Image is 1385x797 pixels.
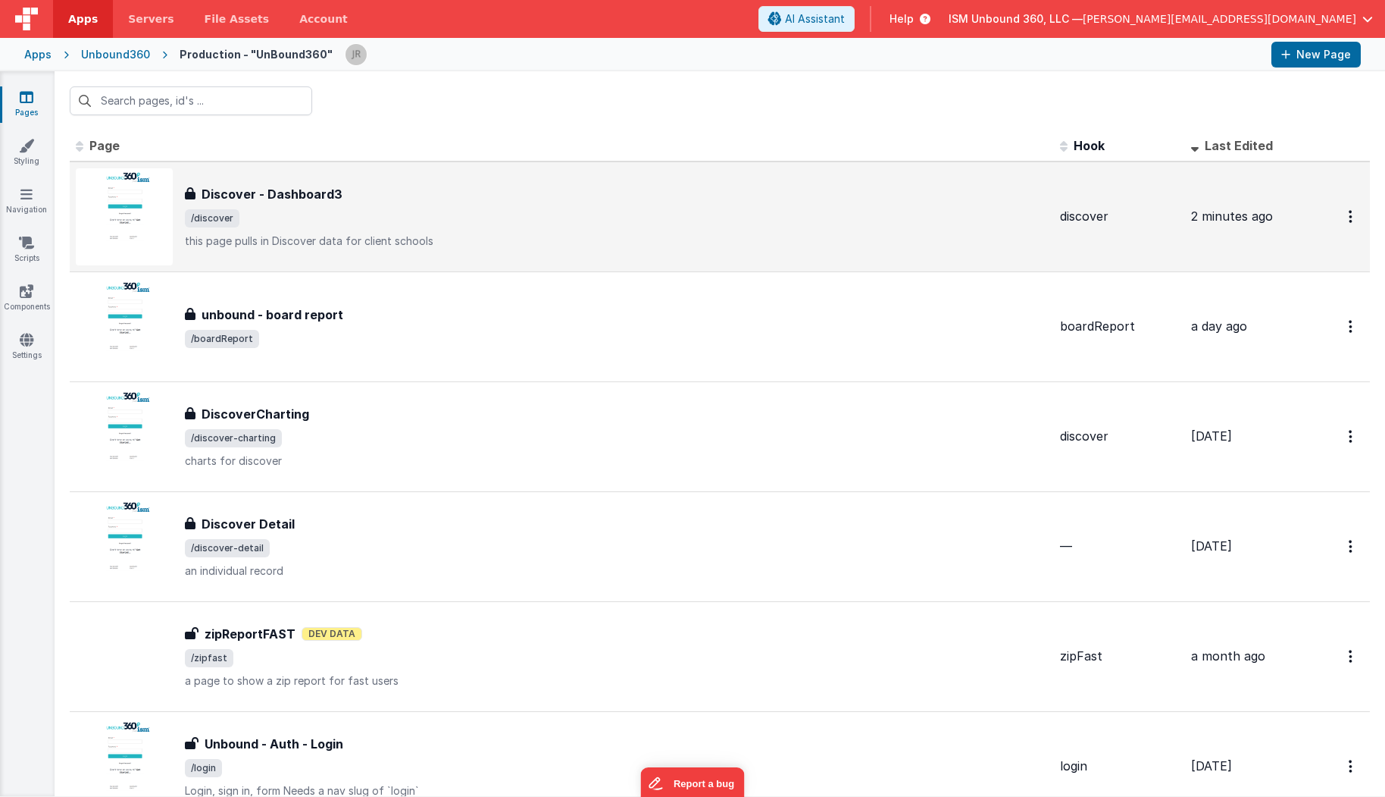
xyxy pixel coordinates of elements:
[1191,428,1232,444] span: [DATE]
[889,11,914,27] span: Help
[202,515,295,533] h3: Discover Detail
[185,673,1048,689] p: a page to show a zip report for fast users
[1060,648,1179,665] div: zipFast
[185,330,259,348] span: /boardReport
[1340,641,1364,672] button: Options
[345,44,367,65] img: 7673832259734376a215dc8786de64cb
[81,47,150,62] div: Unbound360
[128,11,174,27] span: Servers
[89,138,120,153] span: Page
[185,429,282,447] span: /discover-charting
[185,453,1048,469] p: charts for discover
[180,47,333,62] div: Production - "UnBound360"
[1191,209,1273,224] span: 2 minutes ago
[1083,11,1356,27] span: [PERSON_NAME][EMAIL_ADDRESS][DOMAIN_NAME]
[185,563,1048,579] p: an individual record
[1271,42,1361,67] button: New Page
[1191,538,1232,554] span: [DATE]
[949,11,1083,27] span: ISM Unbound 360, LLC —
[1340,531,1364,562] button: Options
[1191,318,1247,334] span: a day ago
[1060,318,1179,335] div: boardReport
[185,539,270,557] span: /discover-detail
[202,405,309,423] h3: DiscoverCharting
[785,11,845,27] span: AI Assistant
[68,11,98,27] span: Apps
[1074,138,1105,153] span: Hook
[1205,138,1273,153] span: Last Edited
[1191,648,1265,664] span: a month ago
[1340,751,1364,782] button: Options
[1191,758,1232,773] span: [DATE]
[205,735,343,753] h3: Unbound - Auth - Login
[202,306,343,324] h3: unbound - board report
[185,649,233,667] span: /zipfast
[185,759,222,777] span: /login
[202,185,342,203] h3: Discover - Dashboard3
[758,6,855,32] button: AI Assistant
[205,11,270,27] span: File Assets
[185,209,239,227] span: /discover
[1340,201,1364,232] button: Options
[24,47,52,62] div: Apps
[302,627,362,641] span: Dev Data
[1060,428,1179,445] div: discover
[1340,311,1364,342] button: Options
[1060,538,1072,554] span: —
[1340,421,1364,452] button: Options
[949,11,1373,27] button: ISM Unbound 360, LLC — [PERSON_NAME][EMAIL_ADDRESS][DOMAIN_NAME]
[1060,208,1179,225] div: discover
[1060,758,1179,775] div: login
[185,234,1048,249] p: this page pulls in Discover data for client schools
[205,625,295,643] h3: zipReportFAST
[70,86,312,115] input: Search pages, id's ...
